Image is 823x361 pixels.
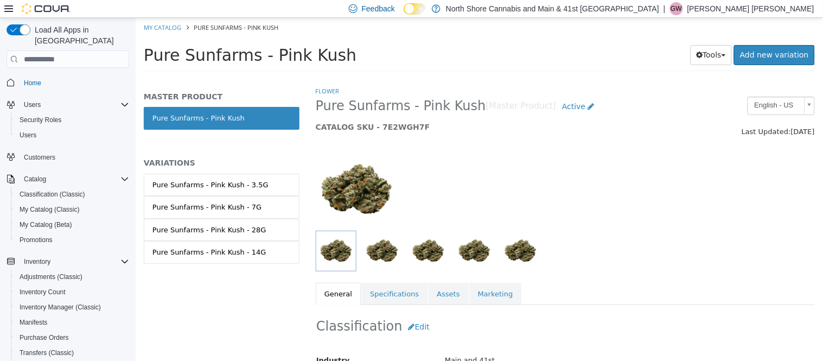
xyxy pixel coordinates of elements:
[180,80,350,97] span: Pure Sunfarms - Pink Kush
[20,255,55,268] button: Inventory
[11,345,133,360] button: Transfers (Classic)
[655,110,679,118] span: [DATE]
[15,233,129,246] span: Promotions
[15,218,129,231] span: My Catalog (Beta)
[15,188,129,201] span: Classification (Classic)
[426,84,450,93] span: Active
[446,2,659,15] p: North Shore Cannabis and Main & 41st [GEOGRAPHIC_DATA]
[15,270,87,283] a: Adjustments (Classic)
[350,84,421,93] small: [Master Product]
[292,265,333,288] a: Assets
[17,207,131,218] div: Pure Sunfarms - Pink Kush - 28G
[20,273,82,281] span: Adjustments (Classic)
[11,202,133,217] button: My Catalog (Classic)
[17,184,126,195] div: Pure Sunfarms - Pink Kush - 7G
[24,153,55,162] span: Customers
[20,236,53,244] span: Promotions
[15,346,129,359] span: Transfers (Classic)
[20,205,80,214] span: My Catalog (Classic)
[2,97,133,112] button: Users
[20,333,69,342] span: Purchase Orders
[8,74,164,84] h5: MASTER PRODUCT
[11,330,133,345] button: Purchase Orders
[181,338,214,346] span: Industry
[670,2,683,15] div: Griffin Wright
[15,188,90,201] a: Classification (Classic)
[555,27,597,47] button: Tools
[11,269,133,284] button: Adjustments (Classic)
[20,150,129,164] span: Customers
[24,175,46,183] span: Catalog
[267,299,300,319] button: Edit
[20,151,60,164] a: Customers
[11,315,133,330] button: Manifests
[15,286,70,299] a: Inventory Count
[20,349,74,357] span: Transfers (Classic)
[15,218,76,231] a: My Catalog (Beta)
[15,301,129,314] span: Inventory Manager (Classic)
[20,75,129,89] span: Home
[180,131,261,213] img: 150
[612,79,679,97] a: English - US
[15,129,41,142] a: Users
[20,116,61,124] span: Security Roles
[11,112,133,128] button: Security Roles
[226,265,292,288] a: Specifications
[11,217,133,232] button: My Catalog (Beta)
[181,299,679,319] h2: Classification
[11,300,133,315] button: Inventory Manager (Classic)
[11,232,133,248] button: Promotions
[20,288,66,296] span: Inventory Count
[2,254,133,269] button: Inventory
[2,149,133,165] button: Customers
[22,3,71,14] img: Cova
[20,303,101,312] span: Inventory Manager (Classic)
[180,265,225,288] a: General
[15,203,129,216] span: My Catalog (Classic)
[17,229,131,240] div: Pure Sunfarms - Pink Kush - 14G
[11,128,133,143] button: Users
[20,173,129,186] span: Catalog
[20,190,85,199] span: Classification (Classic)
[362,3,395,14] span: Feedback
[8,89,164,112] a: Pure Sunfarms - Pink Kush
[663,2,666,15] p: |
[15,316,52,329] a: Manifests
[15,113,129,126] span: Security Roles
[180,104,551,114] h5: CATALOG SKU - 7E2WGH7F
[15,316,129,329] span: Manifests
[20,98,45,111] button: Users
[2,172,133,187] button: Catalog
[20,77,46,90] a: Home
[15,203,84,216] a: My Catalog (Classic)
[598,27,679,47] a: Add new variation
[24,79,41,87] span: Home
[20,131,36,140] span: Users
[334,265,386,288] a: Marketing
[671,2,682,15] span: GW
[15,270,129,283] span: Adjustments (Classic)
[15,129,129,142] span: Users
[15,113,66,126] a: Security Roles
[15,331,73,344] a: Purchase Orders
[20,98,129,111] span: Users
[11,187,133,202] button: Classification (Classic)
[24,257,50,266] span: Inventory
[20,255,129,268] span: Inventory
[17,162,133,173] div: Pure Sunfarms - Pink Kush - 3.5G
[613,79,665,96] span: English - US
[15,331,129,344] span: Purchase Orders
[15,286,129,299] span: Inventory Count
[11,284,133,300] button: Inventory Count
[606,110,655,118] span: Last Updated:
[20,173,50,186] button: Catalog
[404,3,426,15] input: Dark Mode
[15,346,78,359] a: Transfers (Classic)
[301,333,687,352] div: Main and 41st
[15,301,105,314] a: Inventory Manager (Classic)
[2,74,133,90] button: Home
[687,2,814,15] p: [PERSON_NAME] [PERSON_NAME]
[24,100,41,109] span: Users
[20,318,47,327] span: Manifests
